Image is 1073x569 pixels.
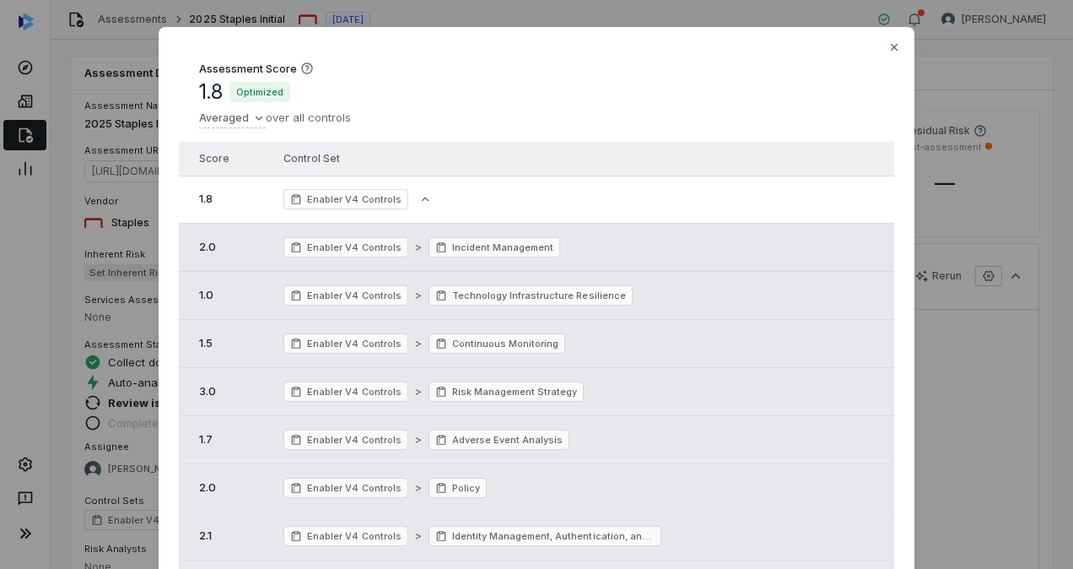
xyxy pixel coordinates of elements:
[307,289,402,302] span: Enabler V4 Controls
[415,335,422,352] span: >
[452,481,480,495] span: Policy
[307,337,402,350] span: Enabler V4 Controls
[307,433,402,447] span: Enabler V4 Controls
[199,108,266,128] button: Averaged
[307,529,402,543] span: Enabler V4 Controls
[270,142,846,176] th: Control Set
[415,383,422,400] span: >
[199,240,216,253] span: 2.0
[452,385,578,398] span: Risk Management Strategy
[415,239,422,256] span: >
[199,79,223,105] span: 1.8
[199,61,297,76] h3: Assessment Score
[229,82,290,102] span: Optimized
[452,289,626,302] span: Technology Infrastructure Resilience
[199,432,213,446] span: 1.7
[199,192,213,205] span: 1.8
[307,192,402,206] span: Enabler V4 Controls
[452,529,655,543] span: Identity Management, Authentication, and Access Control
[307,385,402,398] span: Enabler V4 Controls
[199,384,216,398] span: 3.0
[199,108,351,128] div: over all controls
[199,528,212,542] span: 2.1
[307,241,402,254] span: Enabler V4 Controls
[415,528,422,545] span: >
[452,241,554,254] span: Incident Management
[452,337,559,350] span: Continuous Monitoring
[199,288,213,301] span: 1.0
[415,287,422,304] span: >
[452,433,563,447] span: Adverse Event Analysis
[415,431,422,448] span: >
[199,480,216,494] span: 2.0
[415,480,422,496] span: >
[307,481,402,495] span: Enabler V4 Controls
[179,142,270,176] th: Score
[199,336,213,350] span: 1.5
